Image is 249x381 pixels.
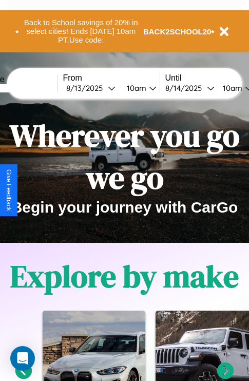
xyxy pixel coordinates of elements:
[63,73,160,83] label: From
[63,83,119,93] button: 8/13/2025
[66,83,108,93] div: 8 / 13 / 2025
[218,83,245,93] div: 10am
[10,255,239,297] h1: Explore by make
[5,169,12,211] div: Give Feedback
[19,15,143,47] button: Back to School savings of 20% in select cities! Ends [DATE] 10am PT.Use code:
[143,27,212,36] b: BACK2SCHOOL20
[122,83,149,93] div: 10am
[10,346,35,371] div: Open Intercom Messenger
[165,83,207,93] div: 8 / 14 / 2025
[119,83,160,93] button: 10am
